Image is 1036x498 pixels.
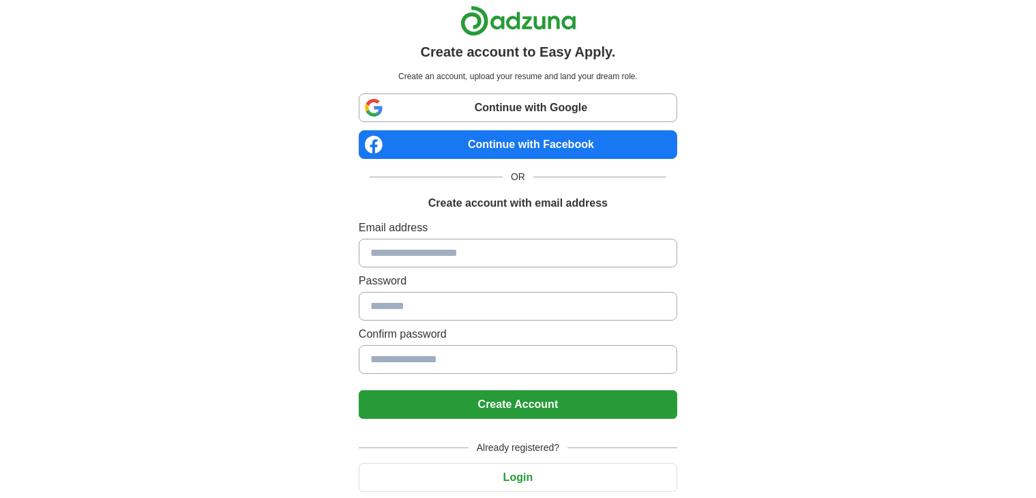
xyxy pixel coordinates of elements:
[359,220,677,236] label: Email address
[359,130,677,159] a: Continue with Facebook
[460,5,576,36] img: Adzuna logo
[359,390,677,419] button: Create Account
[469,441,567,455] span: Already registered?
[359,273,677,289] label: Password
[503,170,533,184] span: OR
[359,326,677,342] label: Confirm password
[421,42,616,62] h1: Create account to Easy Apply.
[359,471,677,483] a: Login
[428,195,608,211] h1: Create account with email address
[359,93,677,122] a: Continue with Google
[361,70,675,83] p: Create an account, upload your resume and land your dream role.
[359,463,677,492] button: Login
